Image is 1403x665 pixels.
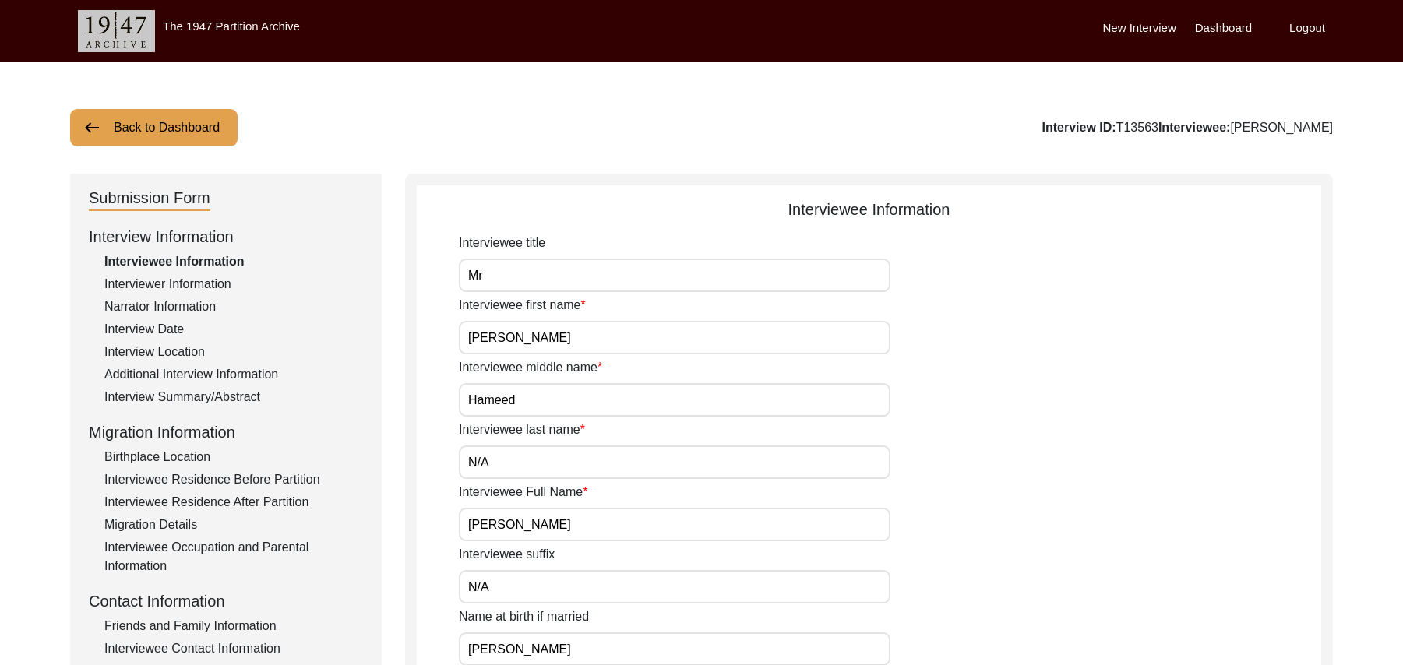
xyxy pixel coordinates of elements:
[163,19,300,33] label: The 1947 Partition Archive
[1042,118,1333,137] div: T13563 [PERSON_NAME]
[89,589,363,613] div: Contact Information
[104,252,363,271] div: Interviewee Information
[89,225,363,248] div: Interview Information
[104,365,363,384] div: Additional Interview Information
[459,296,586,315] label: Interviewee first name
[104,275,363,294] div: Interviewer Information
[1103,19,1176,37] label: New Interview
[459,420,585,439] label: Interviewee last name
[104,448,363,466] div: Birthplace Location
[1195,19,1252,37] label: Dashboard
[83,118,101,137] img: arrow-left.png
[1042,121,1116,134] b: Interview ID:
[89,420,363,444] div: Migration Information
[459,358,602,377] label: Interviewee middle name
[104,515,363,534] div: Migration Details
[70,109,238,146] button: Back to Dashboard
[104,343,363,361] div: Interview Location
[1289,19,1325,37] label: Logout
[104,493,363,512] div: Interviewee Residence After Partition
[89,186,210,211] div: Submission Form
[459,607,589,626] label: Name at birth if married
[104,470,363,489] div: Interviewee Residence Before Partition
[1158,121,1230,134] b: Interviewee:
[104,297,363,316] div: Narrator Information
[417,198,1321,221] div: Interviewee Information
[104,388,363,406] div: Interview Summary/Abstract
[459,234,545,252] label: Interviewee title
[459,483,587,501] label: Interviewee Full Name
[78,10,155,52] img: header-logo.png
[104,617,363,635] div: Friends and Family Information
[104,639,363,658] div: Interviewee Contact Information
[459,545,555,564] label: Interviewee suffix
[104,538,363,575] div: Interviewee Occupation and Parental Information
[104,320,363,339] div: Interview Date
